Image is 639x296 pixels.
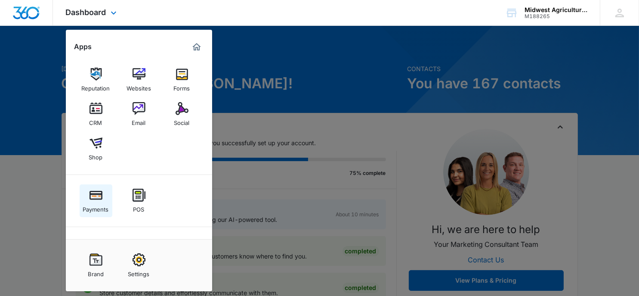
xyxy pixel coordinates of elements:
[190,40,204,54] a: Marketing 360® Dashboard
[123,237,155,269] a: Intelligence
[74,43,92,51] h2: Apps
[80,98,112,131] a: CRM
[525,13,587,19] div: account id
[83,202,109,213] div: Payments
[127,81,151,92] div: Websites
[123,249,155,282] a: Settings
[133,202,145,213] div: POS
[80,184,112,217] a: Payments
[128,266,150,277] div: Settings
[123,98,155,131] a: Email
[525,6,587,13] div: account name
[90,115,102,126] div: CRM
[174,81,190,92] div: Forms
[123,184,155,217] a: POS
[132,115,146,126] div: Email
[174,115,190,126] div: Social
[123,63,155,96] a: Websites
[80,249,112,282] a: Brand
[66,8,106,17] span: Dashboard
[80,237,112,269] a: Ads
[80,63,112,96] a: Reputation
[166,98,198,131] a: Social
[89,150,103,161] div: Shop
[166,63,198,96] a: Forms
[80,132,112,165] a: Shop
[82,81,110,92] div: Reputation
[88,266,104,277] div: Brand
